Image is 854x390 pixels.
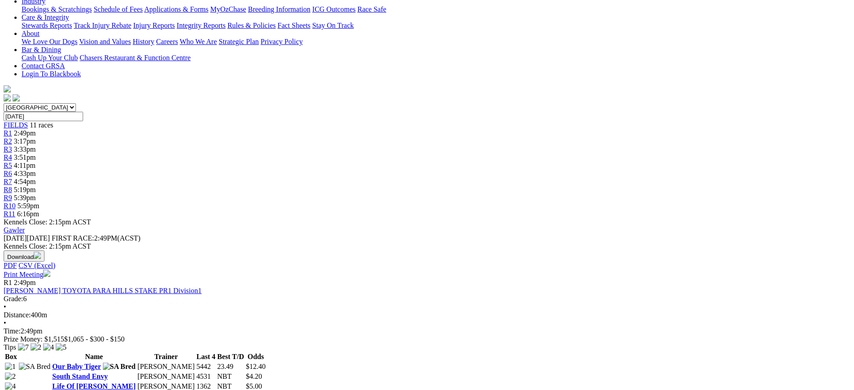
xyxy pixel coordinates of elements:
a: Who We Are [180,38,217,45]
img: 4 [43,343,54,351]
a: Stewards Reports [22,22,72,29]
div: 6 [4,295,850,303]
a: South Stand Envy [52,372,108,380]
img: download.svg [34,252,41,259]
a: R1 [4,129,12,137]
th: Best T/D [217,352,244,361]
img: 2 [5,372,16,381]
span: R3 [4,145,12,153]
a: History [133,38,154,45]
td: [PERSON_NAME] [137,372,195,381]
a: FIELDS [4,121,28,129]
span: 3:17pm [14,137,36,145]
a: R11 [4,210,15,218]
a: R7 [4,178,12,185]
a: Strategic Plan [219,38,259,45]
th: Trainer [137,352,195,361]
td: 23.49 [217,362,244,371]
button: Download [4,250,44,262]
a: R9 [4,194,12,202]
th: Name [52,352,136,361]
a: Fact Sheets [278,22,310,29]
a: Breeding Information [248,5,310,13]
a: Life Of [PERSON_NAME] [52,382,136,390]
a: Cash Up Your Club [22,54,78,61]
a: Our Baby Tiger [52,363,101,370]
a: Chasers Restaurant & Function Centre [80,54,190,61]
a: Login To Blackbook [22,70,81,78]
span: 2:49pm [14,279,36,286]
span: 5:59pm [18,202,40,210]
div: About [22,38,850,46]
div: Bar & Dining [22,54,850,62]
span: 11 races [30,121,53,129]
a: PDF [4,262,17,269]
div: Download [4,262,850,270]
td: NBT [217,372,244,381]
a: Track Injury Rebate [74,22,131,29]
a: Injury Reports [133,22,175,29]
span: 5:19pm [14,186,36,193]
span: $5.00 [246,382,262,390]
span: 2:49PM(ACST) [52,234,141,242]
span: 3:51pm [14,153,36,161]
img: 1 [5,363,16,371]
div: Prize Money: $1,515 [4,335,850,343]
span: • [4,303,6,311]
span: Time: [4,327,21,335]
a: Integrity Reports [177,22,226,29]
a: Race Safe [357,5,386,13]
a: R8 [4,186,12,193]
span: 4:54pm [14,178,36,185]
a: Stay On Track [312,22,354,29]
input: Select date [4,112,83,121]
div: 2:49pm [4,327,850,335]
img: twitter.svg [13,94,20,101]
span: Distance: [4,311,31,319]
a: We Love Our Dogs [22,38,77,45]
span: • [4,319,6,327]
img: logo-grsa-white.png [4,85,11,92]
span: R1 [4,279,12,286]
a: Vision and Values [79,38,131,45]
a: CSV (Excel) [18,262,55,269]
span: [DATE] [4,234,27,242]
a: Bar & Dining [22,46,61,53]
img: SA Bred [19,363,51,371]
a: R2 [4,137,12,145]
span: 4:11pm [14,162,35,169]
div: Kennels Close: 2:15pm ACST [4,242,850,250]
div: Industry [22,5,850,13]
a: R4 [4,153,12,161]
span: $4.20 [246,372,262,380]
a: Bookings & Scratchings [22,5,92,13]
span: $1,065 - $300 - $150 [64,335,125,343]
span: 5:39pm [14,194,36,202]
th: Odds [245,352,266,361]
span: 6:16pm [17,210,39,218]
img: printer.svg [43,270,50,277]
span: 3:33pm [14,145,36,153]
a: R10 [4,202,16,210]
a: MyOzChase [210,5,246,13]
td: 5442 [196,362,216,371]
a: About [22,30,40,37]
span: Box [5,353,17,360]
span: 4:33pm [14,170,36,177]
a: R6 [4,170,12,177]
span: R5 [4,162,12,169]
span: Grade: [4,295,23,302]
a: Applications & Forms [144,5,208,13]
div: 400m [4,311,850,319]
span: [DATE] [4,234,50,242]
a: [PERSON_NAME] TOYOTA PARA HILLS STAKE PR1 Division1 [4,287,202,294]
